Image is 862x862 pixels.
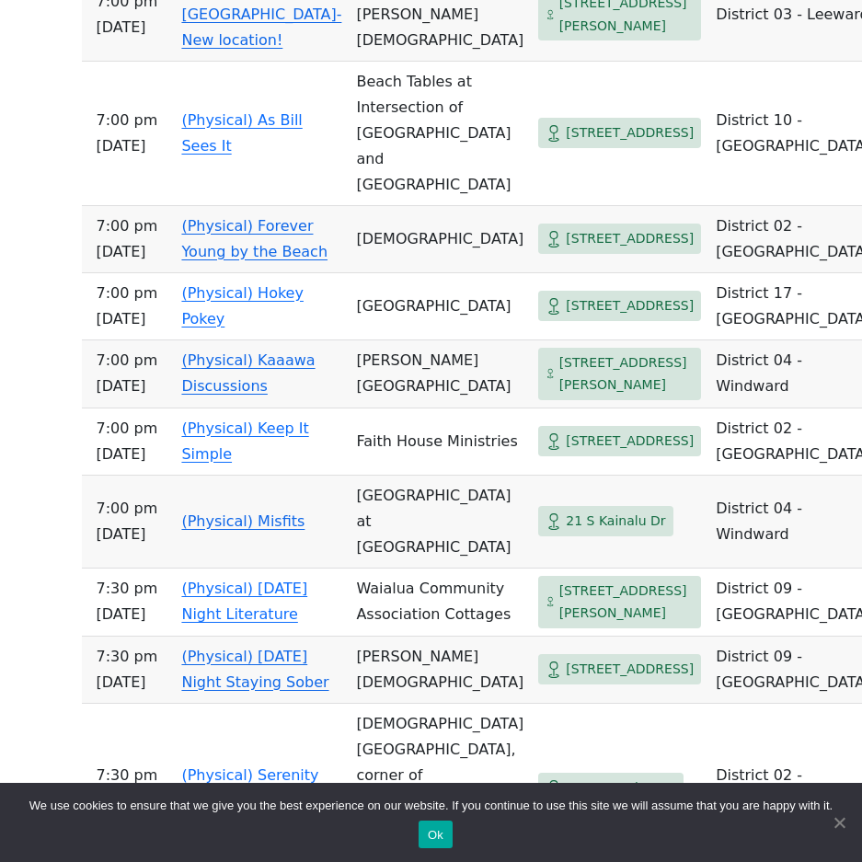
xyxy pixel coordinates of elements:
span: [STREET_ADDRESS][PERSON_NAME] [559,351,695,397]
span: [STREET_ADDRESS] [566,430,694,453]
span: [DATE] [97,239,167,265]
a: (Physical) Keep It Simple [181,420,308,463]
span: 1730 Punahou St [566,776,676,799]
span: [STREET_ADDRESS] [566,121,694,144]
button: Ok [419,821,453,848]
span: We use cookies to ensure that we give you the best experience on our website. If you continue to ... [29,797,833,815]
span: [DATE] [97,306,167,332]
a: (Physical) Misfits [181,512,305,530]
span: 21 S Kainalu Dr [566,510,665,533]
td: [GEOGRAPHIC_DATA] at [GEOGRAPHIC_DATA] [349,476,531,569]
a: (Physical) [DATE] Night Literature [181,580,307,623]
span: [DATE] [97,522,167,547]
span: [DATE] [97,602,167,627]
span: 7:30 PM [97,576,167,602]
span: [DATE] [97,670,167,695]
td: Faith House Ministries [349,408,531,476]
span: [STREET_ADDRESS] [566,294,694,317]
a: (Physical) As Bill Sees It [181,111,302,155]
td: Beach Tables at Intersection of [GEOGRAPHIC_DATA] and [GEOGRAPHIC_DATA] [349,62,531,206]
span: No [830,813,848,832]
td: [PERSON_NAME][GEOGRAPHIC_DATA] [349,340,531,408]
span: [DATE] [97,133,167,159]
a: (Physical) Serenity Group [181,766,318,810]
td: Waialua Community Association Cottages [349,569,531,637]
span: 7:30 PM [97,644,167,670]
span: [STREET_ADDRESS] [566,658,694,681]
span: 7:00 PM [97,213,167,239]
span: [STREET_ADDRESS][PERSON_NAME] [559,580,695,625]
td: [PERSON_NAME][DEMOGRAPHIC_DATA] [349,637,531,704]
span: 7:00 PM [97,108,167,133]
span: [STREET_ADDRESS] [566,227,694,250]
span: 7:00 PM [97,348,167,374]
span: 7:00 PM [97,281,167,306]
a: (Physical) [DATE] Night Staying Sober [181,648,328,691]
span: [DATE] [97,442,167,467]
span: [DATE] [97,374,167,399]
span: 7:00 PM [97,496,167,522]
td: [GEOGRAPHIC_DATA] [349,273,531,340]
td: [DEMOGRAPHIC_DATA] [349,206,531,273]
span: 7:30 PM [97,763,167,788]
a: (Physical) Kaaawa Discussions [181,351,315,395]
a: (Physical) Forever Young by the Beach [181,217,328,260]
span: [DATE] [97,15,167,40]
span: 7:00 PM [97,416,167,442]
a: (Physical) Hokey Pokey [181,284,303,328]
